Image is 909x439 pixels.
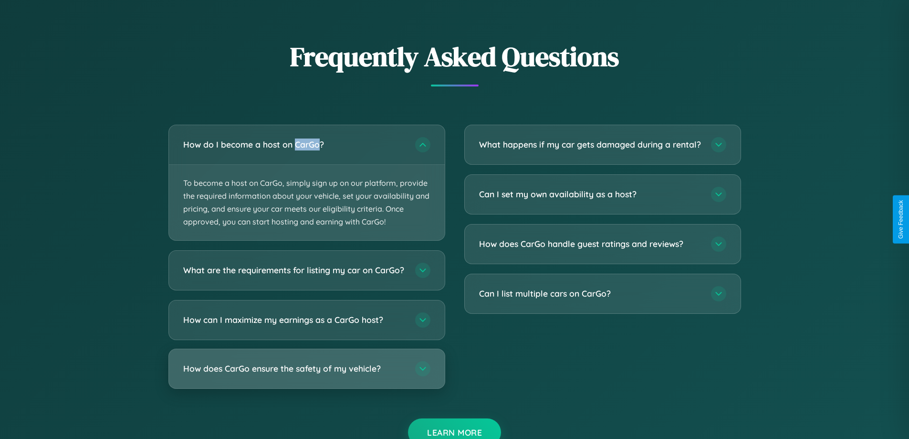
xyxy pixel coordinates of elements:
h3: How does CarGo ensure the safety of my vehicle? [183,363,406,375]
div: Give Feedback [898,200,904,239]
h3: What happens if my car gets damaged during a rental? [479,139,701,150]
h3: How does CarGo handle guest ratings and reviews? [479,238,701,250]
p: To become a host on CarGo, simply sign up on our platform, provide the required information about... [169,165,445,241]
h3: Can I list multiple cars on CarGo? [479,288,701,300]
h2: Frequently Asked Questions [168,38,741,75]
h3: Can I set my own availability as a host? [479,188,701,200]
h3: How can I maximize my earnings as a CarGo host? [183,314,406,326]
h3: How do I become a host on CarGo? [183,139,406,150]
h3: What are the requirements for listing my car on CarGo? [183,265,406,277]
